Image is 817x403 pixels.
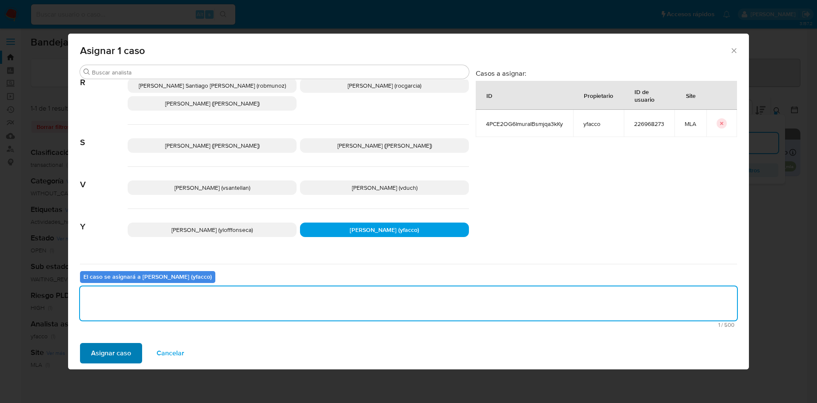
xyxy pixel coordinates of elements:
span: [PERSON_NAME] ([PERSON_NAME]) [165,99,260,108]
div: [PERSON_NAME] ([PERSON_NAME]) [128,96,297,111]
button: icon-button [717,118,727,129]
span: [PERSON_NAME] (ylofffonseca) [171,226,253,234]
b: El caso se asignará a [PERSON_NAME] (yfacco) [83,272,212,281]
button: Cerrar ventana [730,46,737,54]
span: MLA [685,120,696,128]
span: 226968273 [634,120,664,128]
span: [PERSON_NAME] ([PERSON_NAME]) [337,141,432,150]
span: V [80,167,128,190]
div: ID [476,85,503,106]
span: [PERSON_NAME] (vduch) [352,183,417,192]
div: [PERSON_NAME] (yfacco) [300,223,469,237]
div: [PERSON_NAME] (vsantellan) [128,180,297,195]
span: Asignar 1 caso [80,46,730,56]
span: Y [80,209,128,232]
span: Máximo 500 caracteres [83,322,734,328]
input: Buscar analista [92,69,466,76]
button: Buscar [83,69,90,75]
span: yfacco [583,120,614,128]
span: [PERSON_NAME] (yfacco) [350,226,419,234]
div: [PERSON_NAME] ([PERSON_NAME]) [300,138,469,153]
h3: Casos a asignar: [476,69,737,77]
div: [PERSON_NAME] (rocgarcia) [300,78,469,93]
div: [PERSON_NAME] Santiago [PERSON_NAME] (robmunoz) [128,78,297,93]
div: assign-modal [68,34,749,369]
span: Cancelar [157,344,184,363]
span: [PERSON_NAME] ([PERSON_NAME]) [165,141,260,150]
div: Propietario [574,85,623,106]
span: [PERSON_NAME] (vsantellan) [174,183,250,192]
button: Asignar caso [80,343,142,363]
span: S [80,125,128,148]
div: [PERSON_NAME] ([PERSON_NAME]) [128,138,297,153]
span: 4PCE2OG6ImuraIBsmjqa3kKy [486,120,563,128]
button: Cancelar [146,343,195,363]
div: ID de usuario [624,81,674,109]
span: [PERSON_NAME] (rocgarcia) [348,81,421,90]
span: [PERSON_NAME] Santiago [PERSON_NAME] (robmunoz) [139,81,286,90]
span: Asignar caso [91,344,131,363]
div: Site [676,85,706,106]
div: [PERSON_NAME] (ylofffonseca) [128,223,297,237]
div: [PERSON_NAME] (vduch) [300,180,469,195]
